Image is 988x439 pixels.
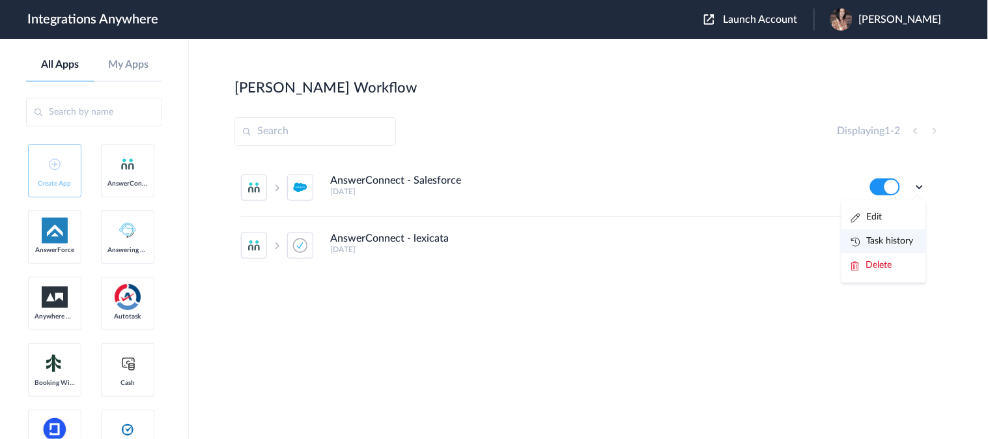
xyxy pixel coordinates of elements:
img: add-icon.svg [49,158,61,170]
input: Search by name [26,98,162,126]
img: cash-logo.svg [120,356,136,371]
a: My Apps [94,59,163,71]
span: AnswerForce [35,246,75,254]
img: aww.png [42,287,68,308]
span: [PERSON_NAME] [859,14,942,26]
img: received-411653253360191.jpeg [830,8,853,31]
span: Autotask [107,313,148,320]
span: Anywhere Works [35,313,75,320]
img: answerconnect-logo.svg [120,156,135,172]
img: Answering_service.png [115,218,141,244]
a: All Apps [26,59,94,71]
span: AnswerConnect [107,180,148,188]
a: Edit [851,212,882,221]
span: 1 [885,126,891,136]
img: autotask.png [115,284,141,310]
span: 2 [895,126,901,136]
h5: [DATE] [330,245,853,254]
span: Delete [866,261,892,270]
h4: AnswerConnect - Salesforce [330,175,461,187]
img: af-app-logo.svg [42,218,68,244]
button: Launch Account [704,14,814,26]
img: launch-acct-icon.svg [704,14,714,25]
span: Booking Widget [35,379,75,387]
h5: [DATE] [330,187,853,196]
a: Task history [851,236,914,246]
input: Search [234,117,396,146]
h1: Integrations Anywhere [27,12,158,27]
img: clio-logo.svg [120,422,135,438]
h2: [PERSON_NAME] Workflow [234,79,417,96]
img: Setmore_Logo.svg [42,352,68,375]
h4: AnswerConnect - lexicata [330,233,449,245]
span: Answering Service [107,246,148,254]
span: Create App [35,180,75,188]
span: Cash [107,379,148,387]
h4: Displaying - [838,125,901,137]
span: Launch Account [724,14,798,25]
